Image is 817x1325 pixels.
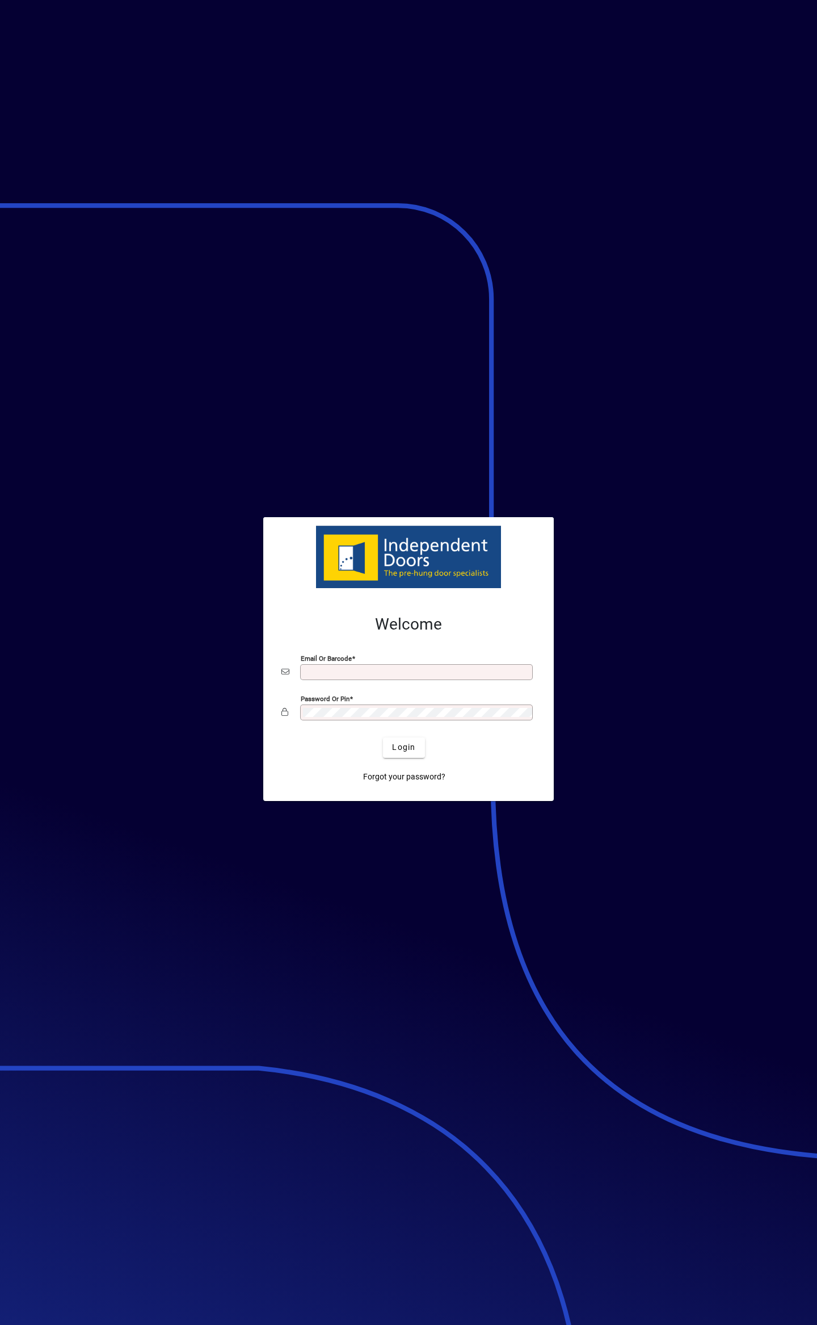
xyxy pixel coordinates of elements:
[363,771,445,783] span: Forgot your password?
[359,767,450,787] a: Forgot your password?
[301,654,352,662] mat-label: Email or Barcode
[301,694,349,702] mat-label: Password or Pin
[383,737,424,758] button: Login
[281,615,536,634] h2: Welcome
[392,741,415,753] span: Login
